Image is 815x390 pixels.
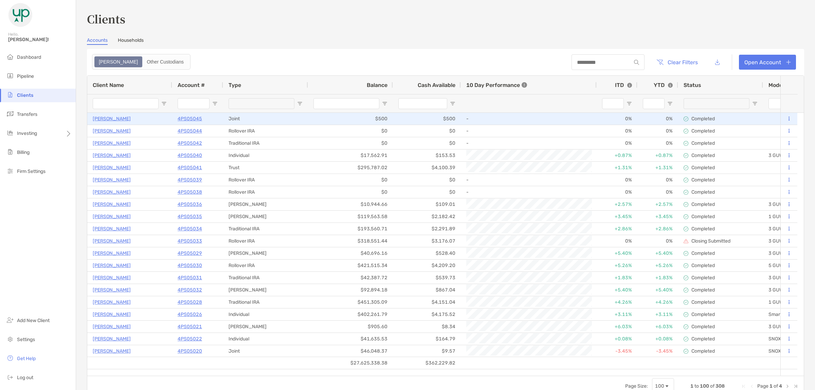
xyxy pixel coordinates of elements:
[752,101,758,106] button: Open Filter Menu
[684,153,688,158] img: complete icon
[691,312,715,317] p: Completed
[6,53,14,61] img: dashboard icon
[223,186,308,198] div: Rollover IRA
[308,211,393,223] div: $119,563.58
[393,284,461,296] div: $867.04
[393,211,461,223] div: $2,182.42
[393,247,461,259] div: $528.40
[93,225,131,233] p: [PERSON_NAME]
[691,128,715,134] p: Completed
[691,177,715,183] p: Completed
[223,333,308,345] div: Individual
[178,163,202,172] p: 4PS05041
[393,198,461,210] div: $109.01
[691,140,715,146] p: Completed
[308,272,393,284] div: $42,387.72
[597,137,637,149] div: 0%
[93,212,131,221] p: [PERSON_NAME]
[17,149,30,155] span: Billing
[637,308,678,320] div: +3.11%
[684,337,688,341] img: complete icon
[691,263,715,268] p: Completed
[654,82,673,88] div: YTD
[178,114,202,123] a: 4PS05045
[308,162,393,174] div: $295,787.02
[87,37,108,45] a: Accounts
[393,113,461,125] div: $500
[308,186,393,198] div: $0
[6,148,14,156] img: billing icon
[637,284,678,296] div: +5.40%
[93,114,131,123] a: [PERSON_NAME]
[597,113,637,125] div: 0%
[637,247,678,259] div: +5.40%
[393,149,461,161] div: $153.53
[691,226,715,232] p: Completed
[6,316,14,324] img: add_new_client icon
[223,345,308,357] div: Joint
[393,235,461,247] div: $3,176.07
[178,127,202,135] a: 4PS05044
[684,263,688,268] img: complete icon
[597,260,637,271] div: +5.26%
[178,212,202,221] a: 4PS05035
[691,165,715,171] p: Completed
[223,235,308,247] div: Rollover IRA
[223,296,308,308] div: Traditional IRA
[297,101,303,106] button: Open Filter Menu
[223,308,308,320] div: Individual
[178,237,202,245] a: 4PS05033
[739,55,796,70] a: Open Account
[393,308,461,320] div: $4,175.52
[393,333,461,345] div: $164.79
[6,354,14,362] img: get-help icon
[466,187,591,198] div: -
[684,82,701,88] span: Status
[93,237,131,245] p: [PERSON_NAME]
[393,174,461,186] div: $0
[313,98,379,109] input: Balance Filter Input
[308,137,393,149] div: $0
[93,200,131,209] a: [PERSON_NAME]
[466,174,591,185] div: -
[597,345,637,357] div: -3.45%
[684,178,688,182] img: complete icon
[223,149,308,161] div: Individual
[684,214,688,219] img: complete icon
[178,310,202,319] p: 4PS05026
[627,101,632,106] button: Open Filter Menu
[308,308,393,320] div: $402,261.79
[691,153,715,158] p: Completed
[178,176,202,184] a: 4PS05039
[308,345,393,357] div: $46,048.37
[691,238,730,244] p: Closing Submitted
[597,247,637,259] div: +5.40%
[393,223,461,235] div: $2,291.89
[178,200,202,209] p: 4PS05036
[308,174,393,186] div: $0
[597,211,637,223] div: +3.45%
[93,249,131,258] p: [PERSON_NAME]
[178,335,202,343] a: 4PS05022
[17,169,46,174] span: Firm Settings
[223,247,308,259] div: [PERSON_NAME]
[93,347,131,355] p: [PERSON_NAME]
[691,324,715,330] p: Completed
[93,286,131,294] a: [PERSON_NAME]
[17,111,37,117] span: Transfers
[597,235,637,247] div: 0%
[178,286,202,294] a: 4PS05032
[93,273,131,282] p: [PERSON_NAME]
[637,186,678,198] div: 0%
[615,82,632,88] div: ITD
[308,357,393,369] div: $27,625,338.38
[793,384,798,389] div: Last Page
[637,345,678,357] div: -3.45%
[93,310,131,319] p: [PERSON_NAME]
[637,260,678,271] div: +5.26%
[637,198,678,210] div: +2.57%
[17,318,50,323] span: Add New Client
[637,149,678,161] div: +0.87%
[93,176,131,184] p: [PERSON_NAME]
